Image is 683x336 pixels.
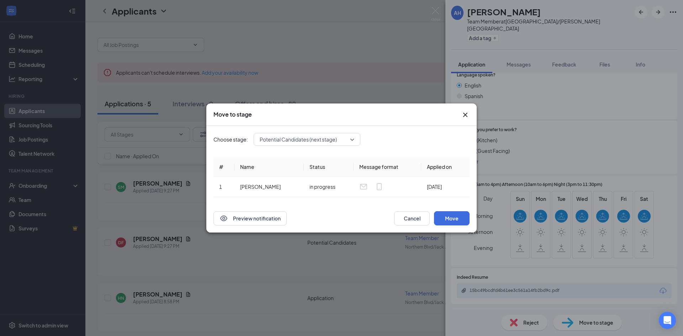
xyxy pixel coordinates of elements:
[213,111,252,118] h3: Move to stage
[304,177,354,197] td: in progress
[213,135,248,143] span: Choose stage:
[421,157,470,177] th: Applied on
[421,177,470,197] td: [DATE]
[260,134,337,145] span: Potential Candidates (next stage)
[359,182,368,191] svg: Email
[659,312,676,329] div: Open Intercom Messenger
[434,211,470,225] button: Move
[461,111,470,119] button: Close
[375,182,383,191] svg: MobileSms
[394,211,430,225] button: Cancel
[213,211,287,225] button: EyePreview notification
[354,157,421,177] th: Message format
[461,111,470,119] svg: Cross
[234,157,304,177] th: Name
[219,183,222,190] span: 1
[219,214,228,223] svg: Eye
[213,157,234,177] th: #
[234,177,304,197] td: [PERSON_NAME]
[304,157,354,177] th: Status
